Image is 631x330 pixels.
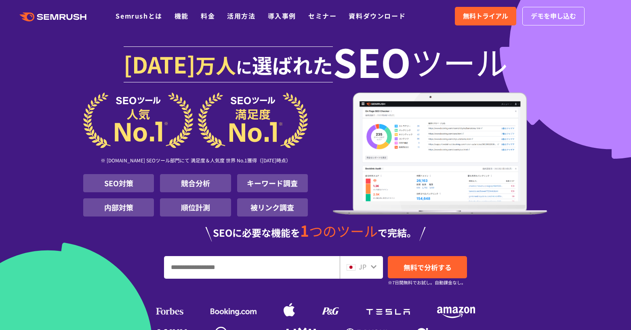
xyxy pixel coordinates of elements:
div: SEOに必要な機能を [83,223,548,242]
div: ※ [DOMAIN_NAME] SEOツール部門にて 満足度＆人気度 世界 No.1獲得（[DATE]時点） [83,148,308,174]
a: セミナー [308,11,337,21]
span: ツール [411,45,508,78]
a: 資料ダウンロード [349,11,406,21]
span: 無料で分析する [404,262,452,272]
span: つのツール [309,221,378,241]
a: 無料で分析する [388,256,467,278]
span: 無料トライアル [463,11,508,21]
a: 活用方法 [227,11,255,21]
span: で完結。 [378,225,416,240]
span: デモを申し込む [531,11,576,21]
span: [DATE] [124,48,196,80]
li: キーワード調査 [237,174,308,192]
span: 1 [300,219,309,241]
span: に [236,55,252,78]
input: URL、キーワードを入力してください [164,256,339,278]
span: 選ばれた [252,50,333,79]
a: 導入事例 [268,11,296,21]
small: ※7日間無料でお試し。自動課金なし。 [388,279,466,286]
span: SEO [333,45,411,78]
li: SEO対策 [83,174,154,192]
a: 機能 [175,11,189,21]
a: 料金 [201,11,215,21]
li: 被リンク調査 [237,198,308,216]
li: 競合分析 [160,174,231,192]
li: 順位計測 [160,198,231,216]
span: JP [359,262,366,271]
a: Semrushとは [116,11,162,21]
a: 無料トライアル [455,7,516,25]
span: 万人 [196,50,236,79]
li: 内部対策 [83,198,154,216]
a: デモを申し込む [522,7,585,25]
